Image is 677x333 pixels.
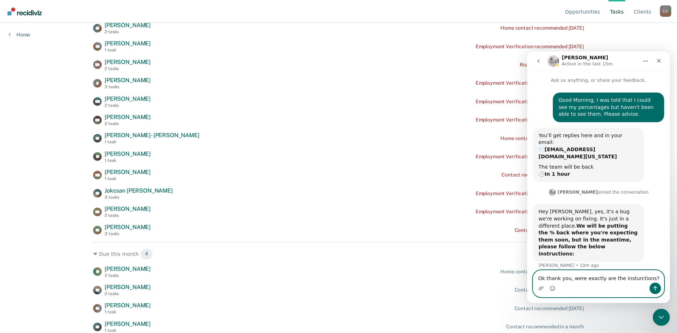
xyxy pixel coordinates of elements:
[9,31,30,38] a: Home
[105,224,151,230] span: [PERSON_NAME]
[140,248,153,260] span: 4
[105,132,199,139] span: [PERSON_NAME]- [PERSON_NAME]
[105,328,151,333] div: 1 task
[660,5,671,17] div: L C
[515,287,584,293] div: Contact recommended [DATE]
[105,59,151,65] span: [PERSON_NAME]
[105,48,151,53] div: 1 task
[7,8,42,15] img: Recidiviz
[105,158,151,163] div: 1 task
[476,117,584,123] div: Employment Verification recommended [DATE]
[660,5,671,17] button: Profile dropdown button
[527,51,670,303] iframe: Intercom live chat
[105,195,173,200] div: 3 tasks
[105,139,199,144] div: 1 task
[105,84,151,89] div: 3 tasks
[105,176,151,181] div: 1 task
[476,99,584,105] div: Employment Verification recommended [DATE]
[105,265,151,272] span: [PERSON_NAME]
[653,309,670,326] iframe: Intercom live chat
[105,205,151,212] span: [PERSON_NAME]
[105,22,151,29] span: [PERSON_NAME]
[476,154,584,160] div: Employment Verification recommended [DATE]
[105,273,151,278] div: 2 tasks
[506,324,584,330] div: Contact recommended in a month
[93,248,584,260] div: Due this month 4
[105,77,151,84] span: [PERSON_NAME]
[105,309,151,314] div: 1 task
[520,62,584,68] div: Risk assessment due [DATE]
[105,320,151,327] span: [PERSON_NAME]
[105,40,151,47] span: [PERSON_NAME]
[105,302,151,309] span: [PERSON_NAME]
[476,44,584,50] div: Employment Verification recommended [DATE]
[105,121,151,126] div: 2 tasks
[500,25,584,31] div: Home contact recommended [DATE]
[105,66,151,71] div: 2 tasks
[105,231,151,236] div: 3 tasks
[476,80,584,86] div: Employment Verification recommended [DATE]
[105,150,151,157] span: [PERSON_NAME]
[105,95,151,102] span: [PERSON_NAME]
[515,227,584,233] div: Contact recommended [DATE]
[500,135,584,141] div: Home contact recommended [DATE]
[105,291,151,296] div: 2 tasks
[105,29,151,34] div: 2 tasks
[501,172,584,178] div: Contact recommended a month ago
[500,269,584,275] div: Home contact recommended [DATE]
[515,305,584,312] div: Contact recommended [DATE]
[105,213,151,218] div: 2 tasks
[105,187,173,194] span: Jokcsan [PERSON_NAME]
[476,190,584,197] div: Employment Verification recommended [DATE]
[476,209,584,215] div: Employment Verification recommended [DATE]
[105,169,151,175] span: [PERSON_NAME]
[105,103,151,108] div: 2 tasks
[105,284,151,290] span: [PERSON_NAME]
[105,114,151,120] span: [PERSON_NAME]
